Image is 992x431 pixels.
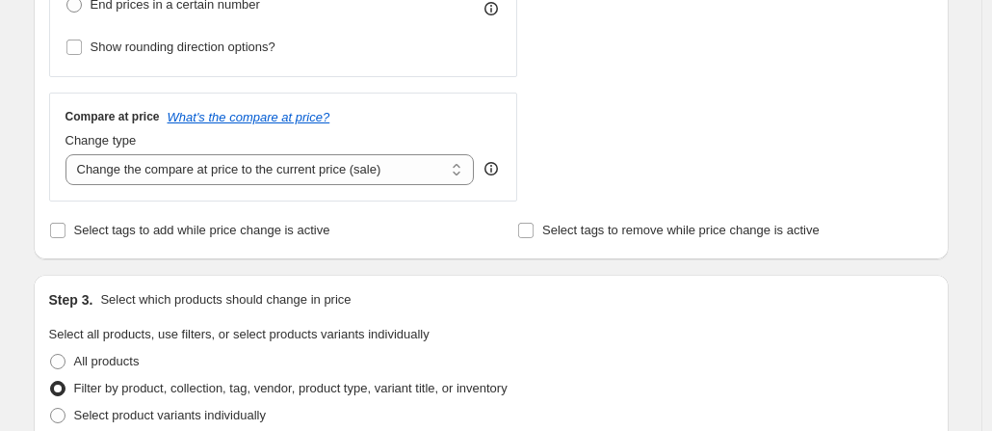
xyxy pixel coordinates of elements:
[74,354,140,368] span: All products
[168,110,330,124] button: What's the compare at price?
[65,133,137,148] span: Change type
[74,223,330,237] span: Select tags to add while price change is active
[91,40,275,54] span: Show rounding direction options?
[74,381,508,395] span: Filter by product, collection, tag, vendor, product type, variant title, or inventory
[542,223,820,237] span: Select tags to remove while price change is active
[100,290,351,310] p: Select which products should change in price
[74,408,266,422] span: Select product variants individually
[49,290,93,310] h2: Step 3.
[482,159,501,178] div: help
[65,109,160,124] h3: Compare at price
[49,327,430,341] span: Select all products, use filters, or select products variants individually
